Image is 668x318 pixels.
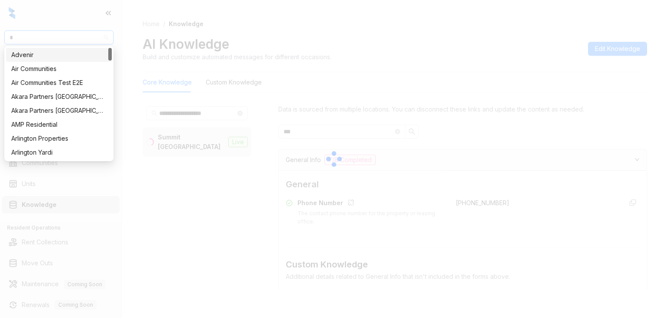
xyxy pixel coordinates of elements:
div: Akara Partners Nashville [6,90,112,104]
div: AMP Residential [6,118,112,132]
div: Akara Partners [GEOGRAPHIC_DATA] [11,106,107,115]
div: Air Communities [11,64,107,74]
div: Advenir [6,48,112,62]
div: Akara Partners Phoenix [6,104,112,118]
div: Akara Partners [GEOGRAPHIC_DATA] [11,92,107,101]
div: Arlington Yardi [6,145,112,159]
div: Arlington Properties [6,132,112,145]
div: Air Communities Test E2E [6,76,112,90]
div: Advenir [11,50,107,60]
div: Arlington Yardi [11,148,107,157]
div: Air Communities [6,62,112,76]
div: Air Communities Test E2E [11,78,107,88]
div: Arlington Properties [11,134,107,143]
div: AMP Residential [11,120,107,129]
